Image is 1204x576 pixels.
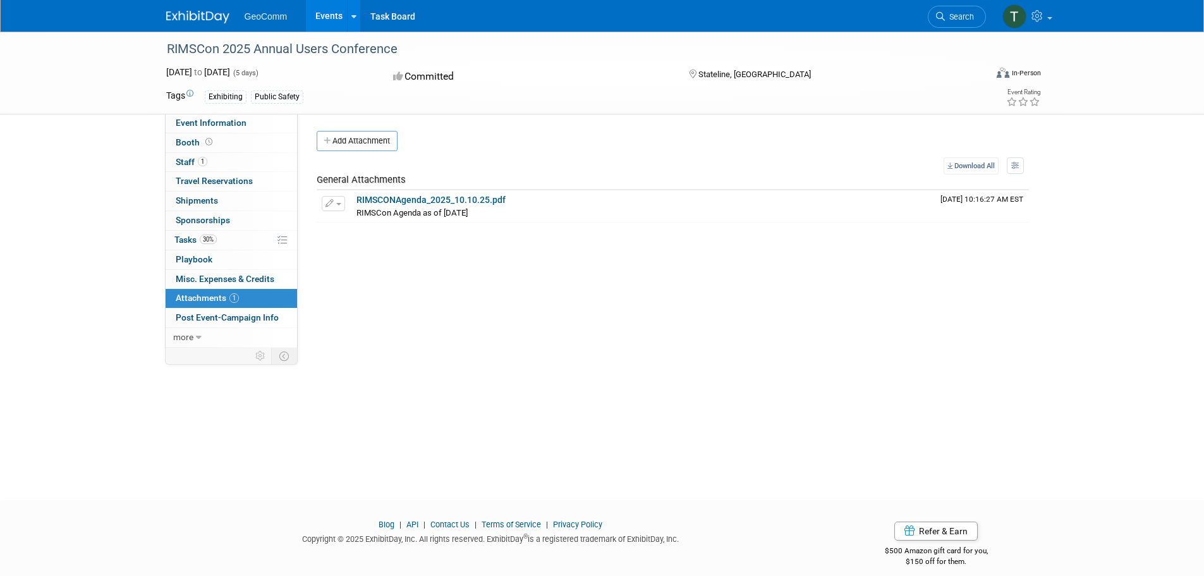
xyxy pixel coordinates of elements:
[944,157,999,175] a: Download All
[166,172,297,191] a: Travel Reservations
[271,348,297,364] td: Toggle Event Tabs
[166,309,297,328] a: Post Event-Campaign Info
[166,114,297,133] a: Event Information
[317,174,406,185] span: General Attachments
[176,215,230,225] span: Sponsorships
[166,328,297,347] a: more
[894,522,978,541] a: Refer & Earn
[173,332,193,342] span: more
[471,520,480,529] span: |
[200,235,217,244] span: 30%
[166,153,297,172] a: Staff1
[229,293,239,303] span: 1
[543,520,551,529] span: |
[166,289,297,308] a: Attachments1
[176,195,218,205] span: Shipments
[166,133,297,152] a: Booth
[420,520,429,529] span: |
[166,270,297,289] a: Misc. Expenses & Credits
[523,533,528,540] sup: ®
[1011,68,1041,78] div: In-Person
[940,195,1023,204] span: Upload Timestamp
[166,231,297,250] a: Tasks30%
[553,520,602,529] a: Privacy Policy
[698,70,811,79] span: Stateline, [GEOGRAPHIC_DATA]
[935,190,1029,222] td: Upload Timestamp
[203,137,215,147] span: Booth not reserved yet
[166,250,297,269] a: Playbook
[834,556,1038,567] div: $150 off for them.
[176,312,279,322] span: Post Event-Campaign Info
[192,67,204,77] span: to
[176,176,253,186] span: Travel Reservations
[245,11,288,21] span: GeoComm
[166,192,297,211] a: Shipments
[1002,4,1026,28] img: Tyler Gross
[166,211,297,230] a: Sponsorships
[176,157,207,167] span: Staff
[997,68,1009,78] img: Format-Inperson.png
[166,530,816,545] div: Copyright © 2025 ExhibitDay, Inc. All rights reserved. ExhibitDay is a registered trademark of Ex...
[205,90,246,104] div: Exhibiting
[176,254,212,264] span: Playbook
[176,137,215,147] span: Booth
[356,208,468,218] span: RIMSCon Agenda as of [DATE]
[482,520,541,529] a: Terms of Service
[166,11,229,23] img: ExhibitDay
[406,520,418,529] a: API
[251,90,303,104] div: Public Safety
[250,348,272,364] td: Personalize Event Tab Strip
[176,293,239,303] span: Attachments
[389,66,669,88] div: Committed
[176,274,274,284] span: Misc. Expenses & Credits
[928,6,986,28] a: Search
[396,520,404,529] span: |
[356,195,506,205] a: RIMSCONAgenda_2025_10.10.25.pdf
[232,69,258,77] span: (5 days)
[174,235,217,245] span: Tasks
[911,66,1042,85] div: Event Format
[166,67,230,77] span: [DATE] [DATE]
[162,38,967,61] div: RIMSCon 2025 Annual Users Conference
[834,537,1038,567] div: $500 Amazon gift card for you,
[945,12,974,21] span: Search
[317,131,398,151] button: Add Attachment
[176,118,246,128] span: Event Information
[166,89,193,104] td: Tags
[430,520,470,529] a: Contact Us
[1006,89,1040,95] div: Event Rating
[379,520,394,529] a: Blog
[198,157,207,166] span: 1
